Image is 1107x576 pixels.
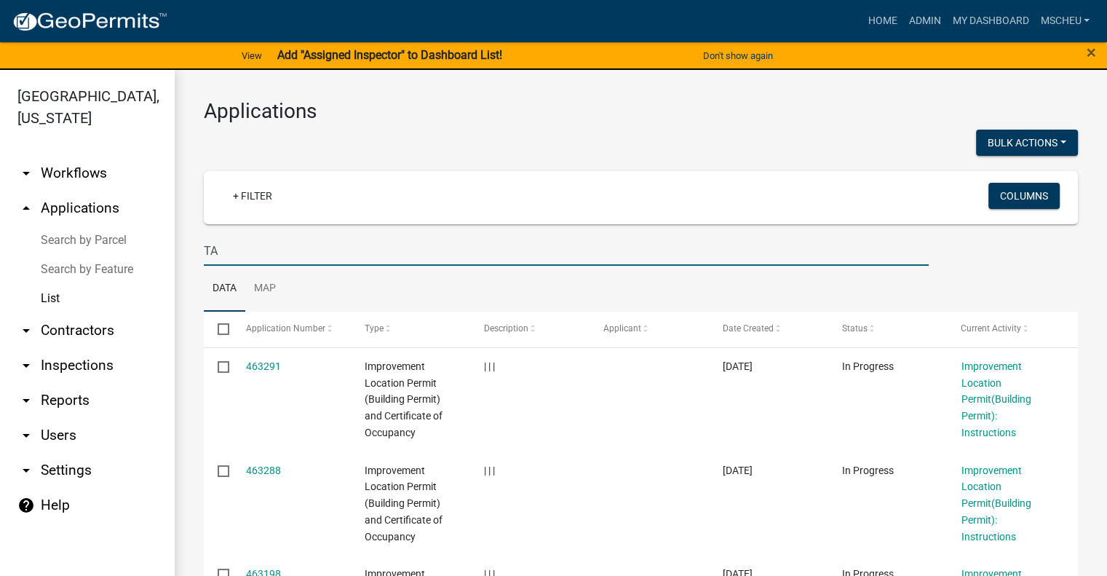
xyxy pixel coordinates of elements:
span: In Progress [842,465,894,476]
datatable-header-cell: Status [828,312,947,347]
a: mscheu [1034,7,1095,35]
strong: Add "Assigned Inspector" to Dashboard List! [277,48,501,62]
i: arrow_drop_down [17,357,35,374]
datatable-header-cell: Type [351,312,470,347]
i: help [17,497,35,514]
datatable-header-cell: Current Activity [947,312,1066,347]
span: Status [842,323,868,334]
datatable-header-cell: Applicant [590,312,709,347]
span: 08/13/2025 [723,360,753,372]
a: Home [862,7,902,35]
span: 08/13/2025 [723,465,753,476]
span: | | | [484,465,495,476]
a: My Dashboard [946,7,1034,35]
span: Type [365,323,384,334]
span: Application Number [246,323,325,334]
datatable-header-cell: Select [204,312,231,347]
span: Improvement Location Permit (Building Permit) and Certificate of Occupancy [365,360,443,438]
datatable-header-cell: Date Created [709,312,828,347]
i: arrow_drop_up [17,200,35,217]
button: Close [1087,44,1096,61]
i: arrow_drop_down [17,322,35,339]
span: × [1087,42,1096,63]
input: Search for applications [204,236,929,266]
a: + Filter [221,183,284,209]
a: 463288 [246,465,281,476]
button: Bulk Actions [976,130,1078,156]
button: Don't show again [697,44,779,68]
datatable-header-cell: Application Number [231,312,351,347]
a: Map [245,266,285,312]
datatable-header-cell: Description [470,312,590,347]
button: Columns [988,183,1060,209]
a: Improvement Location Permit(Building Permit): Instructions [961,465,1031,543]
a: View [236,44,268,68]
i: arrow_drop_down [17,462,35,479]
span: Improvement Location Permit (Building Permit) and Certificate of Occupancy [365,465,443,543]
i: arrow_drop_down [17,392,35,409]
span: Current Activity [961,323,1021,334]
span: Description [484,323,528,334]
span: Applicant [603,323,641,334]
a: Improvement Location Permit(Building Permit): Instructions [961,360,1031,438]
i: arrow_drop_down [17,427,35,444]
span: | | | [484,360,495,372]
a: 463291 [246,360,281,372]
i: arrow_drop_down [17,165,35,182]
span: Date Created [723,323,774,334]
h3: Applications [204,99,1078,124]
a: Admin [902,7,946,35]
a: Data [204,266,245,312]
span: In Progress [842,360,894,372]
